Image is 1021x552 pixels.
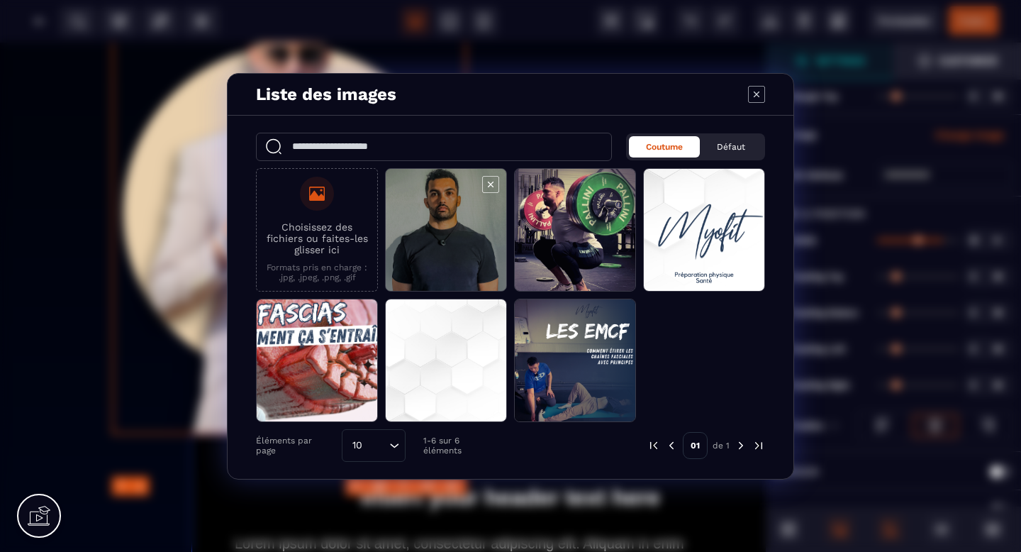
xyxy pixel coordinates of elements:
[510,61,954,95] h2: Insert your header text here
[646,142,683,152] span: Coutume
[256,84,396,104] h4: Liste des images
[735,439,747,452] img: next
[367,438,386,453] input: Search for option
[510,109,954,170] text: Lorem ipsum dolor sit amet, consectetur adipiscing elit. Aliquam in enim molestie, mattis turpis ...
[347,438,367,453] span: 10
[256,436,335,456] p: Éléments par page
[752,439,765,452] img: next
[423,436,501,456] p: 1-6 sur 6 éléments
[665,439,678,452] img: prev
[264,263,370,282] p: Formats pris en charge : .jpg, .jpeg, .png, .gif
[510,184,954,244] text: Lorem ipsum dolor sit amet, consectetur adipiscing elit. Aliquam in enim molestie, mattis turpis ...
[510,258,821,303] button: Rejoindre la formation !
[683,432,708,459] p: 01
[647,439,660,452] img: prev
[717,142,745,152] span: Défaut
[264,221,370,255] p: Choisissez des fichiers ou faites-les glisser ici
[342,429,406,462] div: Search for option
[235,435,786,475] h1: Insert your header text here
[713,440,730,451] p: de 1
